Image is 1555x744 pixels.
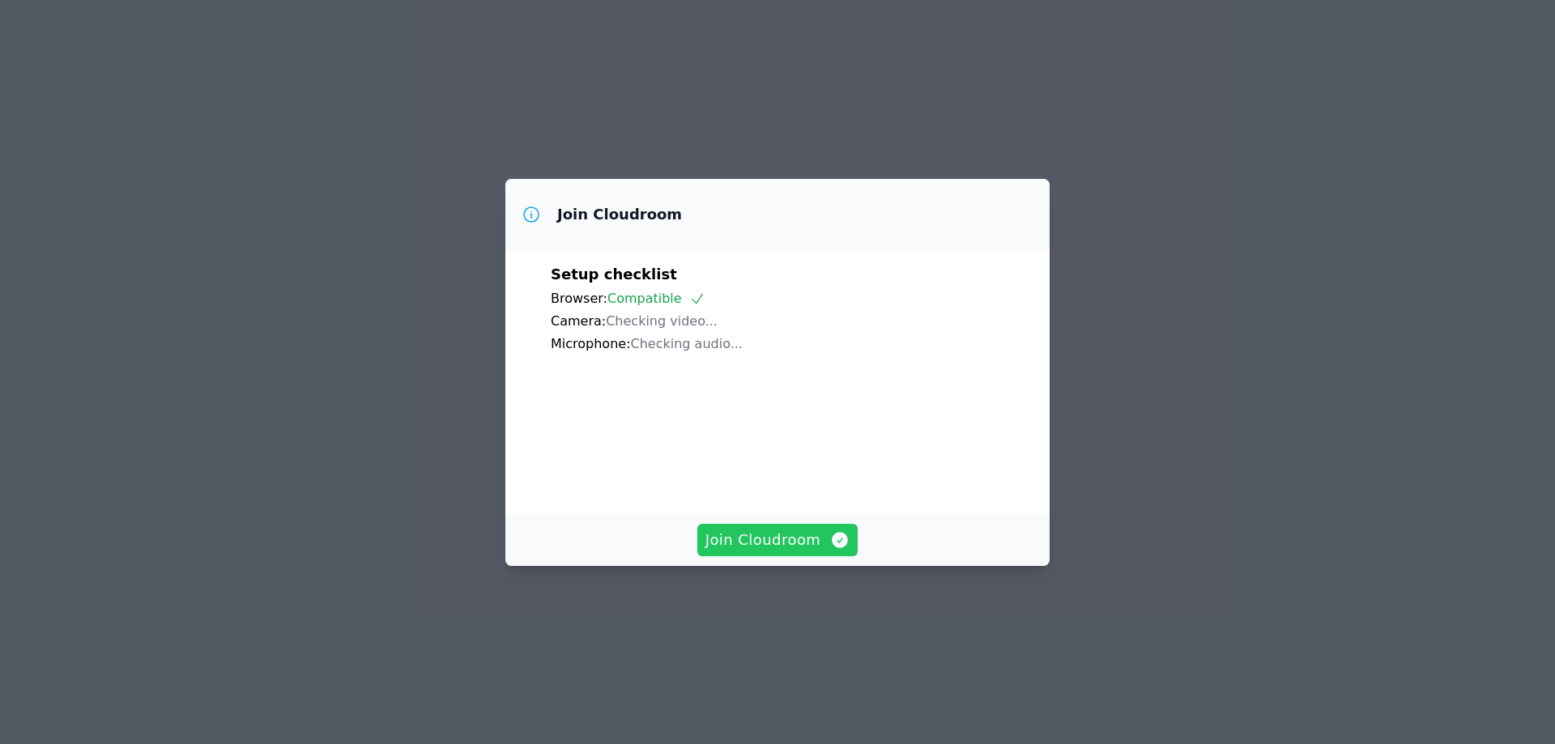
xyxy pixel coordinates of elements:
[607,291,705,306] span: Compatible
[551,313,606,329] span: Camera:
[551,291,607,306] span: Browser:
[631,336,743,351] span: Checking audio...
[551,336,631,351] span: Microphone:
[606,313,718,329] span: Checking video...
[705,529,850,551] span: Join Cloudroom
[557,205,682,224] h3: Join Cloudroom
[551,266,677,283] span: Setup checklist
[697,524,858,556] button: Join Cloudroom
